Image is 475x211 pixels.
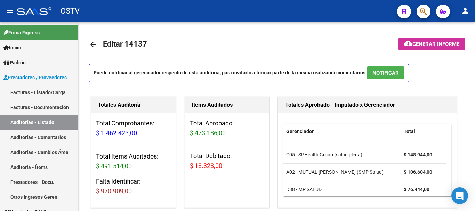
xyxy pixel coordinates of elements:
span: $ 18.328,00 [190,162,222,169]
mat-icon: cloud_download [404,39,412,48]
h3: Total Debitado: [190,151,264,171]
mat-icon: person [461,7,469,15]
h1: Items Auditados [192,99,263,111]
h1: Totales Auditoría [98,99,169,111]
span: - OSTV [55,3,80,19]
mat-icon: menu [6,7,14,15]
span: Inicio [3,44,21,51]
span: $ 491.514,00 [96,162,132,170]
span: Gerenciador [286,129,314,134]
mat-icon: arrow_back [89,40,97,49]
span: D88 - MP SALUD [286,187,322,192]
span: Padrón [3,59,26,66]
datatable-header-cell: Gerenciador [283,124,401,139]
span: Firma Express [3,29,40,36]
strong: $ 148.944,00 [404,152,432,157]
h3: Falta Identificar: [96,177,170,196]
p: Puede notificar al gerenciador respecto de esta auditoria, para invitarlo a formar parte de la mi... [89,64,409,82]
div: Open Intercom Messenger [451,187,468,204]
span: Prestadores / Proveedores [3,74,67,81]
span: $ 1.462.423,00 [96,129,137,137]
span: Generar informe [412,41,459,47]
span: $ 473.186,00 [190,129,226,137]
h3: Total Items Auditados: [96,152,170,171]
span: C05 - SPHealth Group (salud plena) [286,152,362,157]
button: NOTIFICAR [367,66,404,79]
span: A02 - MUTUAL [PERSON_NAME] (SMP Salud) [286,169,384,175]
datatable-header-cell: Total [401,124,446,139]
button: Generar informe [398,38,465,50]
strong: $ 106.604,00 [404,169,432,175]
h3: Total Comprobantes: [96,119,170,138]
span: Editar 14137 [103,40,147,48]
span: Total [404,129,415,134]
span: $ 970.909,00 [96,187,132,195]
h1: Totales Aprobado - Imputado x Gerenciador [285,99,450,111]
strong: $ 76.444,00 [404,187,429,192]
h3: Total Aprobado: [190,119,264,138]
span: NOTIFICAR [372,70,399,76]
